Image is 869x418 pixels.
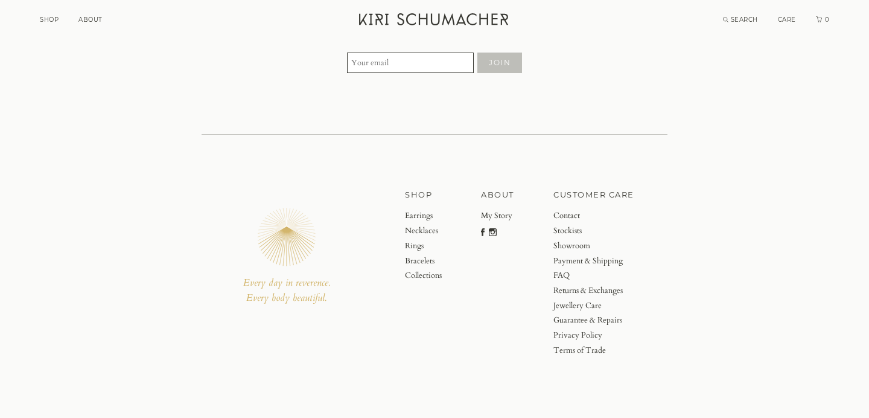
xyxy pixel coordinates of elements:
[553,283,634,298] a: Returns & Exchanges
[553,188,634,201] a: CUSTOMER CARE
[40,16,59,24] a: SHOP
[553,313,634,328] a: Guarantee & Repairs
[553,298,634,313] a: Jewellery Care
[553,208,634,223] a: Contact
[78,16,103,24] a: ABOUT
[816,16,830,24] a: Cart
[405,254,442,269] a: Bracelets
[202,275,372,306] div: Every day in reverence. Every body beautiful.
[352,6,518,36] a: Kiri Schumacher Home
[405,188,442,201] a: SHOP
[347,53,474,73] input: Your email
[824,16,830,24] span: 0
[481,227,485,242] a: Facebook
[553,223,634,239] a: Stockists
[723,16,758,24] a: Search
[778,16,796,24] a: CARE
[405,223,442,239] a: Necklaces
[553,239,634,254] a: Showroom
[405,208,442,223] a: Earrings
[481,208,514,223] a: My Story
[731,16,758,24] span: SEARCH
[489,227,497,242] a: Instagram
[553,343,634,358] a: Terms of Trade
[553,254,634,269] a: Payment & Shipping
[553,328,634,343] a: Privacy Policy
[405,268,442,283] a: Collections
[481,188,514,201] a: ABOUT
[553,268,634,283] a: FAQ
[405,239,442,254] a: Rings
[477,53,522,73] button: JOIN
